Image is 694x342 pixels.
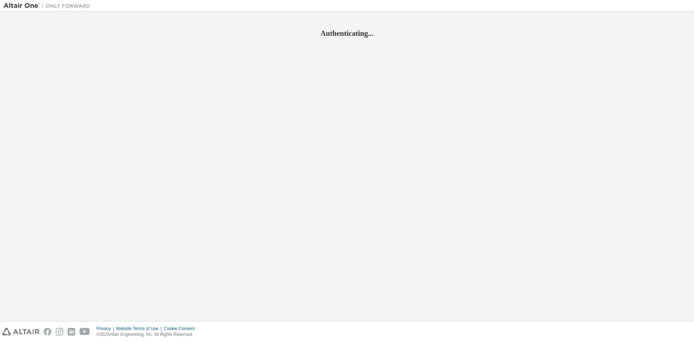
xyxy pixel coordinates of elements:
[164,326,199,332] div: Cookie Consent
[44,328,51,335] img: facebook.svg
[116,326,164,332] div: Website Terms of Use
[97,332,199,338] p: © 2025 Altair Engineering, Inc. All Rights Reserved.
[68,328,75,335] img: linkedin.svg
[2,328,39,335] img: altair_logo.svg
[97,326,116,332] div: Privacy
[4,2,94,9] img: Altair One
[56,328,63,335] img: instagram.svg
[80,328,90,335] img: youtube.svg
[4,29,690,38] h2: Authenticating...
